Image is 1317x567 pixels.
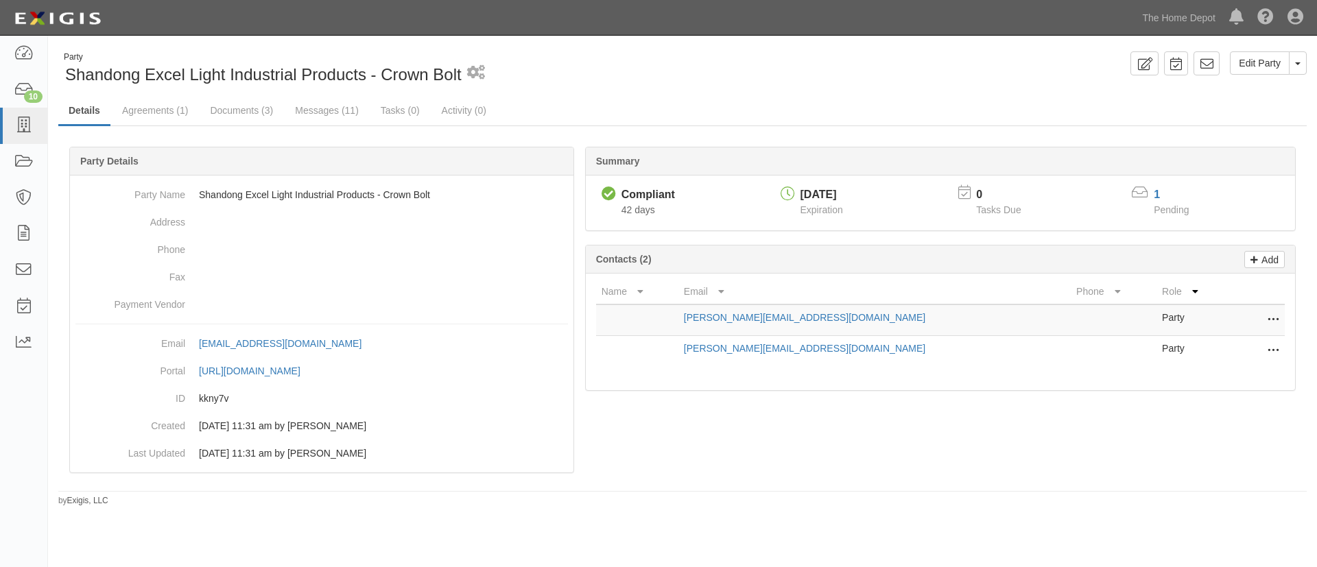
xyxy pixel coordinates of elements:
[75,181,185,202] dt: Party Name
[1156,279,1230,304] th: Role
[431,97,497,124] a: Activity (0)
[1258,252,1279,267] p: Add
[1156,304,1230,336] td: Party
[64,51,462,63] div: Party
[602,187,616,202] i: Compliant
[684,343,925,354] a: [PERSON_NAME][EMAIL_ADDRESS][DOMAIN_NAME]
[285,97,369,124] a: Messages (11)
[596,279,678,304] th: Name
[80,156,139,167] b: Party Details
[1244,251,1285,268] a: Add
[58,51,672,86] div: Shandong Excel Light Industrial Products - Crown Bolt
[1230,51,1290,75] a: Edit Party
[10,6,105,31] img: logo-5460c22ac91f19d4615b14bd174203de0afe785f0fc80cf4dbbc73dc1793850b.png
[370,97,430,124] a: Tasks (0)
[199,365,316,376] a: [URL][DOMAIN_NAME]
[1135,4,1222,32] a: The Home Depot
[58,495,108,507] small: by
[1154,204,1189,215] span: Pending
[75,208,185,229] dt: Address
[1154,189,1160,200] a: 1
[800,187,843,203] div: [DATE]
[75,385,568,412] dd: kkny7v
[1071,279,1156,304] th: Phone
[75,385,185,405] dt: ID
[58,97,110,126] a: Details
[596,254,652,265] b: Contacts (2)
[684,312,925,323] a: [PERSON_NAME][EMAIL_ADDRESS][DOMAIN_NAME]
[621,204,655,215] span: Since 09/02/2025
[75,291,185,311] dt: Payment Vendor
[75,263,185,284] dt: Fax
[75,330,185,350] dt: Email
[678,279,1071,304] th: Email
[976,204,1021,215] span: Tasks Due
[75,439,185,460] dt: Last Updated
[200,97,283,124] a: Documents (3)
[67,496,108,505] a: Exigis, LLC
[24,91,43,103] div: 10
[976,187,1038,203] p: 0
[75,181,568,208] dd: Shandong Excel Light Industrial Products - Crown Bolt
[75,412,568,439] dd: 07/31/2025 11:31 am by Susie Merrick
[75,357,185,378] dt: Portal
[467,66,485,80] i: 1 scheduled workflow
[75,412,185,433] dt: Created
[75,236,185,256] dt: Phone
[596,156,640,167] b: Summary
[75,439,568,467] dd: 07/31/2025 11:31 am by Susie Merrick
[621,187,675,203] div: Compliant
[65,65,462,84] span: Shandong Excel Light Industrial Products - Crown Bolt
[199,338,377,349] a: [EMAIL_ADDRESS][DOMAIN_NAME]
[112,97,198,124] a: Agreements (1)
[1156,336,1230,367] td: Party
[199,337,361,350] div: [EMAIL_ADDRESS][DOMAIN_NAME]
[1257,10,1274,26] i: Help Center - Complianz
[800,204,843,215] span: Expiration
